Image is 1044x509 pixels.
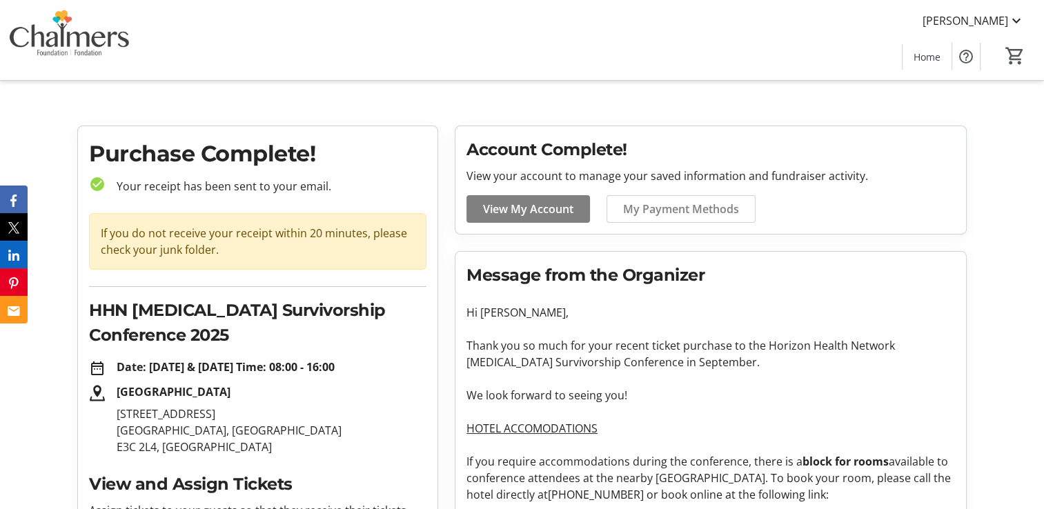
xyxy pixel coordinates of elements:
[89,213,426,270] div: If you do not receive your receipt within 20 minutes, please check your junk folder.
[466,137,955,162] h2: Account Complete!
[117,359,335,375] strong: Date: [DATE] & [DATE] Time: 08:00 - 16:00
[466,263,955,288] h2: Message from the Organizer
[548,487,829,502] span: [PHONE_NUMBER] or book online at the following link:
[8,6,131,74] img: Chalmers Foundation's Logo
[623,201,739,217] span: My Payment Methods
[923,12,1008,29] span: [PERSON_NAME]
[903,44,952,70] a: Home
[117,406,426,455] p: [STREET_ADDRESS] [GEOGRAPHIC_DATA], [GEOGRAPHIC_DATA] E3C 2L4, [GEOGRAPHIC_DATA]
[912,10,1036,32] button: [PERSON_NAME]
[117,384,230,399] strong: [GEOGRAPHIC_DATA]
[914,50,940,64] span: Home
[89,137,426,170] h1: Purchase Complete!
[1003,43,1027,68] button: Cart
[802,454,889,469] strong: block for rooms
[466,421,598,436] u: HOTEL ACCOMODATIONS
[466,387,955,403] p: We look forward to seeing you!
[89,298,426,348] h2: HHN [MEDICAL_DATA] Survivorship Conference 2025
[466,337,955,370] p: Thank you so much for your recent ticket purchase to the Horizon Health Network [MEDICAL_DATA] Su...
[483,201,573,217] span: View My Account
[466,168,955,184] p: View your account to manage your saved information and fundraiser activity.
[466,195,590,223] a: View My Account
[106,178,426,194] p: Your receipt has been sent to your email.
[89,472,426,497] h2: View and Assign Tickets
[952,43,980,70] button: Help
[89,360,106,377] mat-icon: date_range
[607,195,756,223] a: My Payment Methods
[89,176,106,192] mat-icon: check_circle
[466,453,955,503] p: If you require accommodations during the conference, there is a available to conference attendees...
[466,304,955,321] p: Hi [PERSON_NAME],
